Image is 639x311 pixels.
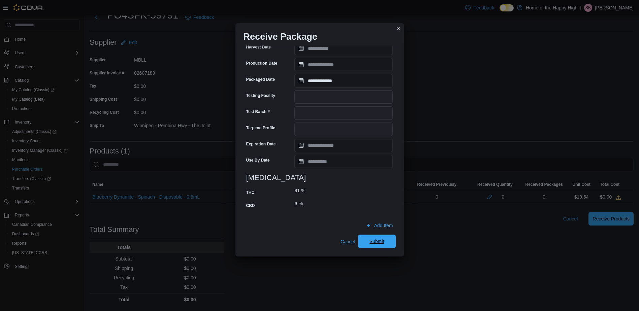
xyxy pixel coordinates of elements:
button: Submit [358,235,396,248]
input: Press the down key to open a popover containing a calendar. [294,155,393,168]
div: % [298,200,302,207]
label: CBD [246,203,255,208]
label: Expiration Date [246,141,276,147]
button: Add Item [363,219,395,232]
button: Cancel [338,235,358,248]
label: THC [246,190,255,195]
input: Press the down key to open a popover containing a calendar. [294,58,393,71]
p: 6 [294,200,297,207]
input: Press the down key to open a popover containing a calendar. [294,139,393,152]
label: Test Batch # [246,109,270,114]
label: Testing Facility [246,93,275,98]
label: Use By Date [246,158,270,163]
label: Production Date [246,61,278,66]
button: Closes this modal window [394,25,403,33]
span: Submit [370,238,384,245]
label: Terpene Profile [246,125,275,131]
h3: [MEDICAL_DATA] [246,174,393,182]
label: Packaged Date [246,77,275,82]
div: % [301,187,305,194]
h1: Receive Package [244,31,317,42]
span: Cancel [341,238,355,245]
input: Press the down key to open a popover containing a calendar. [294,74,393,88]
span: Add Item [374,222,393,229]
input: Press the down key to open a popover containing a calendar. [294,42,393,55]
p: 91 [294,187,300,194]
label: Harvest Date [246,44,271,50]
